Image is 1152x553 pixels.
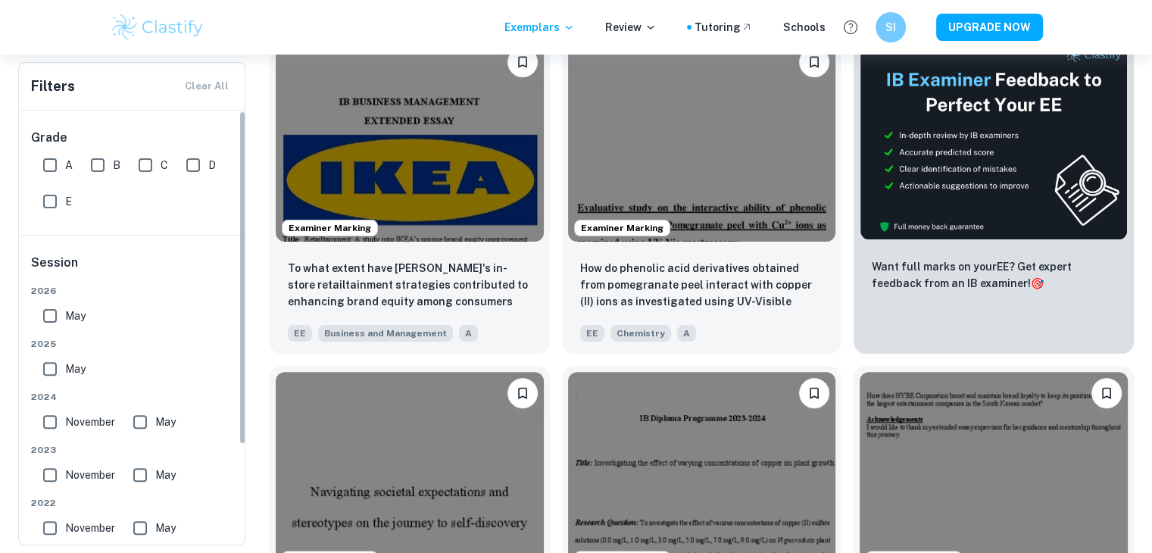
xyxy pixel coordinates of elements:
a: Schools [783,19,826,36]
img: Thumbnail [860,41,1128,240]
img: Business and Management EE example thumbnail: To what extent have IKEA's in-store reta [276,41,544,242]
h6: SI [882,19,899,36]
span: Chemistry [610,325,671,342]
h6: Filters [31,76,75,97]
span: D [208,157,216,173]
button: Bookmark [507,47,538,77]
button: Bookmark [799,47,829,77]
img: Chemistry EE example thumbnail: How do phenolic acid derivatives obtaine [568,41,836,242]
button: Bookmark [507,378,538,408]
button: UPGRADE NOW [936,14,1043,41]
span: 2026 [31,284,234,298]
span: Examiner Marking [575,221,670,235]
span: A [65,157,73,173]
p: Want full marks on your EE ? Get expert feedback from an IB examiner! [872,258,1116,292]
a: Tutoring [695,19,753,36]
span: May [65,361,86,377]
button: Help and Feedback [838,14,863,40]
h6: Session [31,254,234,284]
span: Business and Management [318,325,453,342]
button: SI [876,12,906,42]
p: To what extent have IKEA's in-store retailtainment strategies contributed to enhancing brand equi... [288,260,532,311]
span: E [65,193,72,210]
p: How do phenolic acid derivatives obtained from pomegranate peel interact with copper (II) ions as... [580,260,824,311]
a: Examiner MarkingBookmarkHow do phenolic acid derivatives obtained from pomegranate peel interact ... [562,35,842,354]
span: November [65,414,115,430]
span: November [65,467,115,483]
a: ThumbnailWant full marks on yourEE? Get expert feedback from an IB examiner! [854,35,1134,354]
span: EE [288,325,312,342]
span: May [155,520,176,536]
img: Clastify logo [110,12,206,42]
span: A [459,325,478,342]
span: May [65,308,86,324]
span: B [113,157,120,173]
span: Examiner Marking [283,221,377,235]
span: 2024 [31,390,234,404]
p: Exemplars [504,19,575,36]
span: May [155,414,176,430]
p: Review [605,19,657,36]
button: Bookmark [799,378,829,408]
span: November [65,520,115,536]
span: 2022 [31,496,234,510]
span: 🎯 [1031,277,1044,289]
a: Examiner MarkingBookmarkTo what extent have IKEA's in-store retailtainment strategies contributed... [270,35,550,354]
button: Bookmark [1091,378,1122,408]
span: C [161,157,168,173]
span: May [155,467,176,483]
span: 2025 [31,337,234,351]
span: EE [580,325,604,342]
h6: Grade [31,129,234,147]
span: 2023 [31,443,234,457]
span: A [677,325,696,342]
